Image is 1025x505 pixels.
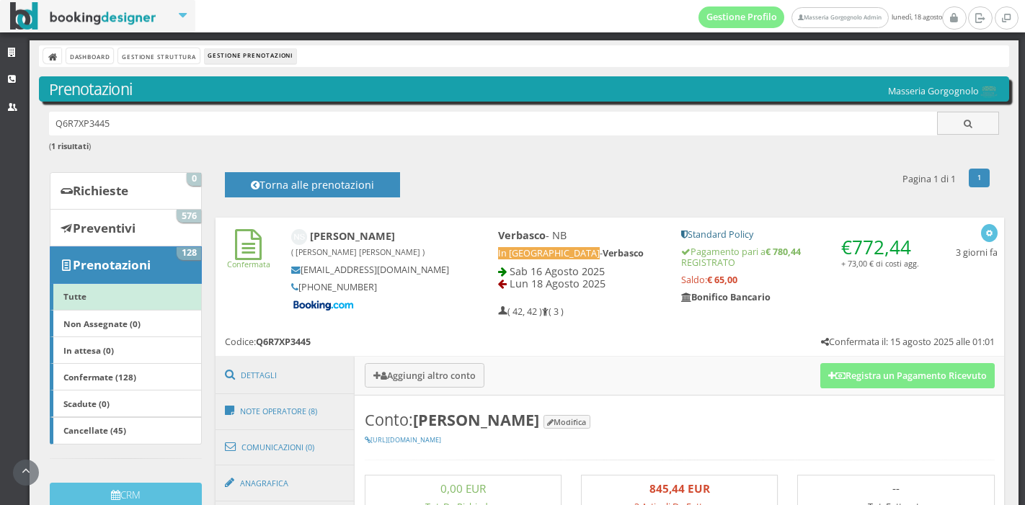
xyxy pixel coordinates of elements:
h4: Torna alle prenotazioni [241,179,383,201]
b: Tutte [63,290,86,302]
b: Verbasco [498,228,546,242]
input: Ricerca cliente - (inserisci il codice, il nome, il cognome, il numero di telefono o la mail) [49,112,938,135]
a: In attesa (0) [50,336,202,364]
b: Verbasco [603,247,644,259]
h6: ( ) [49,142,1000,151]
h5: Confermata il: 15 agosto 2025 alle 01:01 [821,336,995,347]
span: 576 [177,210,201,223]
h5: Standard Policy [681,229,919,240]
a: Richieste 0 [50,172,202,210]
b: Prenotazioni [73,256,151,273]
a: Confermata [227,247,270,269]
b: [PERSON_NAME] [291,229,425,258]
a: Note Operatore (8) [216,393,355,430]
a: Anagrafica [216,465,355,502]
button: Torna alle prenotazioni [225,172,400,197]
a: Comunicazioni (0) [216,429,355,466]
span: lunedì, 18 agosto [698,6,942,28]
b: Q6R7XP3445 [256,336,311,348]
h5: Saldo: [681,274,919,285]
button: Registra un Pagamento Ricevuto [820,363,995,388]
a: Cancellate (45) [50,417,202,444]
b: Cancellate (45) [63,424,126,436]
b: Richieste [73,182,128,199]
button: Aggiungi altro conto [365,363,484,387]
b: In attesa (0) [63,344,114,356]
img: Nicola Shand [291,229,308,246]
span: Lun 18 Agosto 2025 [510,277,605,290]
a: Gestione Profilo [698,6,785,28]
a: Prenotazioni 128 [50,246,202,284]
a: Gestione Struttura [118,48,199,63]
h3: 0,00 EUR [372,482,554,495]
span: 128 [177,247,201,260]
h5: Pagina 1 di 1 [902,174,956,184]
a: Preventivi 576 [50,209,202,246]
span: Sab 16 Agosto 2025 [510,264,605,278]
a: Scadute (0) [50,390,202,417]
span: € [841,234,911,260]
b: 845,44 EUR [649,481,710,496]
small: + 73,00 € di costi agg. [841,258,919,269]
a: Tutte [50,283,202,310]
li: Gestione Prenotazioni [205,48,296,64]
img: BookingDesigner.com [10,2,156,30]
a: Non Assegnate (0) [50,310,202,337]
h3: Prenotazioni [49,80,1000,99]
h5: [EMAIL_ADDRESS][DOMAIN_NAME] [291,264,450,275]
h5: 3 giorni fa [956,247,998,258]
h3: -- [804,482,987,495]
h5: Codice: [225,336,311,347]
b: [PERSON_NAME] [413,409,539,430]
b: Preventivi [73,220,136,236]
h5: Masseria Gorgognolo [888,86,999,98]
small: ( [PERSON_NAME] [PERSON_NAME] ) [291,246,425,257]
h5: - [498,248,662,259]
strong: € 780,44 [766,246,801,258]
a: 1 [969,169,990,187]
strong: € 65,00 [707,274,737,286]
b: Confermate (128) [63,371,136,383]
h5: Pagamento pari a REGISTRATO [681,246,919,268]
b: Scadute (0) [63,398,110,409]
b: Non Assegnate (0) [63,318,141,329]
a: Masseria Gorgognolo Admin [791,7,888,28]
a: Dettagli [216,357,355,394]
h4: - NB [498,229,662,241]
img: Booking-com-logo.png [291,299,356,312]
button: Modifica [543,415,590,429]
h3: Conto: [365,411,995,429]
img: 0603869b585f11eeb13b0a069e529790.png [979,86,999,98]
a: Dashboard [66,48,113,63]
h5: [PHONE_NUMBER] [291,282,450,292]
span: In [GEOGRAPHIC_DATA] [498,247,600,259]
h5: ( 42, 42 ) ( 3 ) [498,306,564,317]
span: 0 [187,173,201,186]
span: 772,44 [852,234,911,260]
a: [URL][DOMAIN_NAME] [365,435,441,444]
b: 1 risultati [51,140,89,151]
b: Bonifico Bancario [681,291,771,303]
a: Confermate (128) [50,363,202,390]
